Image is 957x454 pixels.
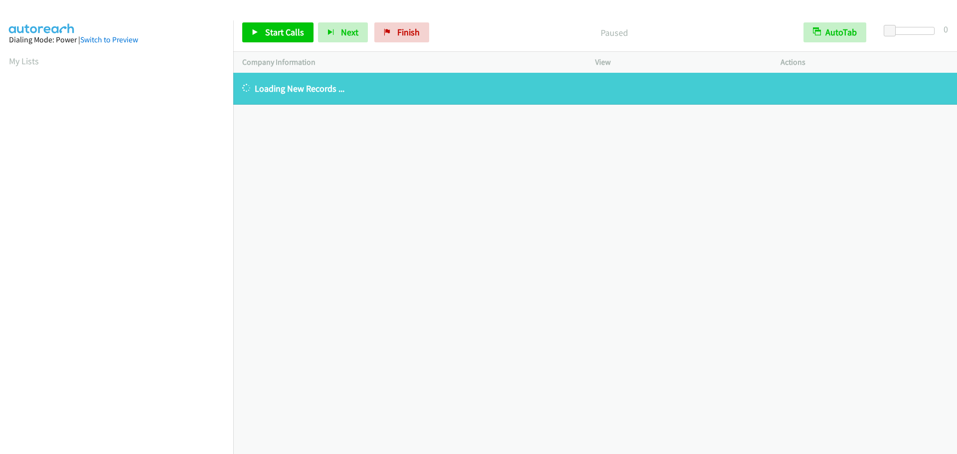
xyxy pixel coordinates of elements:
a: Switch to Preview [80,35,138,44]
a: Start Calls [242,22,314,42]
p: Paused [443,26,786,39]
button: Next [318,22,368,42]
p: Actions [781,56,948,68]
span: Finish [397,26,420,38]
p: Company Information [242,56,577,68]
a: Finish [374,22,429,42]
a: My Lists [9,55,39,67]
p: Loading New Records ... [242,82,948,95]
div: 0 [944,22,948,36]
button: AutoTab [803,22,866,42]
span: Next [341,26,358,38]
span: Start Calls [265,26,304,38]
div: Dialing Mode: Power | [9,34,224,46]
div: Delay between calls (in seconds) [889,27,935,35]
p: View [595,56,763,68]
